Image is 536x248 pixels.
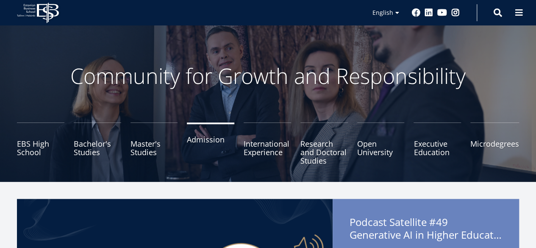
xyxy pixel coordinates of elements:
a: EBS High School [17,123,64,165]
span: Generative AI in Higher Education: The Good, the Bad, and the Ugly [350,228,502,241]
a: International Experience [244,123,291,165]
a: Facebook [412,8,420,17]
a: Instagram [451,8,460,17]
a: Youtube [437,8,447,17]
a: Bachelor's Studies [74,123,121,165]
a: Admission [187,123,234,165]
p: Community for Growth and Responsibility [44,63,493,89]
a: Research and Doctoral Studies [300,123,348,165]
span: Podcast Satellite #49 [350,216,502,244]
a: Master's Studies [131,123,178,165]
a: Open University [357,123,405,165]
a: Microdegrees [470,123,519,165]
a: Executive Education [414,123,461,165]
a: Linkedin [425,8,433,17]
